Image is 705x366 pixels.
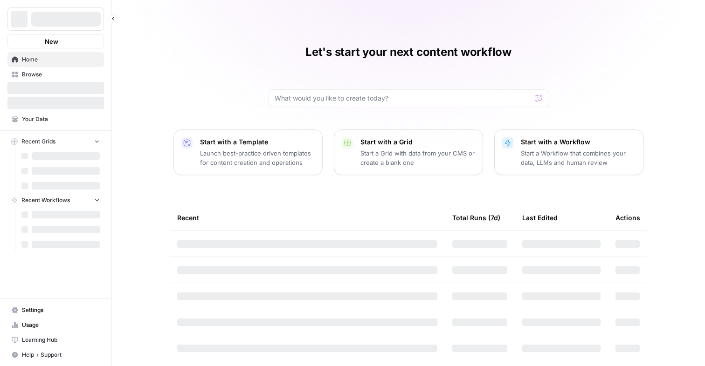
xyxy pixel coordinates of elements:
a: Browse [7,67,104,82]
button: Start with a WorkflowStart a Workflow that combines your data, LLMs and human review [494,129,643,175]
span: Usage [22,321,100,329]
span: Learning Hub [22,336,100,344]
p: Launch best-practice driven templates for content creation and operations [200,149,315,167]
p: Start a Workflow that combines your data, LLMs and human review [521,149,636,167]
h1: Let's start your next content workflow [305,45,511,60]
button: Help + Support [7,347,104,362]
button: Start with a TemplateLaunch best-practice driven templates for content creation and operations [173,129,323,175]
a: Your Data [7,112,104,127]
button: New [7,34,104,48]
span: Browse [22,70,100,79]
p: Start a Grid with data from your CMS or create a blank one [360,149,475,167]
button: Recent Grids [7,135,104,149]
div: Recent [177,205,437,230]
p: Start with a Template [200,137,315,147]
a: Home [7,52,104,67]
a: Learning Hub [7,332,104,347]
span: Home [22,55,100,64]
div: Last Edited [522,205,558,230]
button: Recent Workflows [7,193,104,207]
div: Total Runs (7d) [452,205,500,230]
div: Actions [615,205,640,230]
span: Your Data [22,115,100,123]
p: Start with a Workflow [521,137,636,147]
span: Help + Support [22,351,100,359]
span: Settings [22,306,100,314]
p: Start with a Grid [360,137,475,147]
span: Recent Grids [21,137,55,146]
a: Usage [7,318,104,332]
input: What would you like to create today? [275,94,531,103]
span: New [45,37,58,46]
a: Settings [7,303,104,318]
span: Recent Workflows [21,196,70,204]
button: Start with a GridStart a Grid with data from your CMS or create a blank one [334,129,483,175]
